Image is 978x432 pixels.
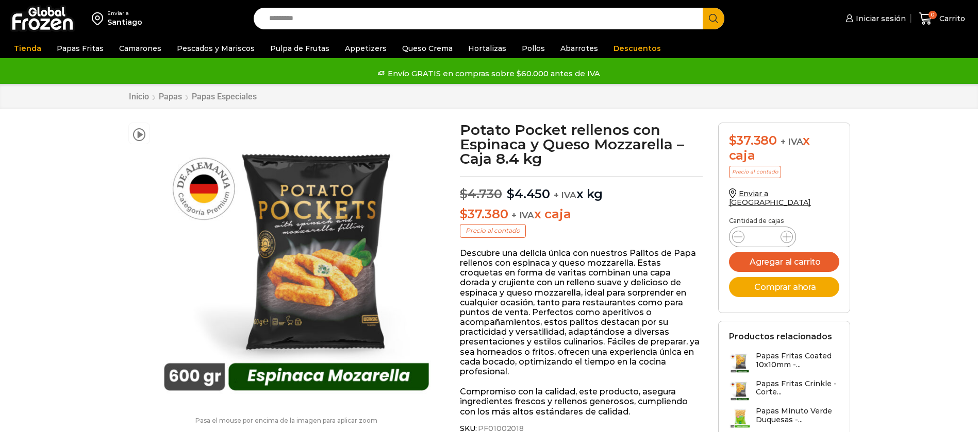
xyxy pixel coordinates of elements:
[52,39,109,58] a: Papas Fritas
[460,123,703,166] h1: Potato Pocket rellenos con Espinaca y Queso Mozzarella – Caja 8.4 kg
[729,352,839,374] a: Papas Fritas Coated 10x10mm -...
[265,39,335,58] a: Pulpa de Frutas
[929,11,937,19] span: 0
[756,379,839,397] h3: Papas Fritas Crinkle - Corte...
[460,387,703,417] p: Compromiso con la calidad, este producto, asegura ingredientes frescos y rellenos generosos, cump...
[511,210,534,220] span: + IVA
[843,8,906,29] a: Iniciar sesión
[172,39,260,58] a: Pescados y Mariscos
[729,379,839,402] a: Papas Fritas Crinkle - Corte...
[460,206,468,221] span: $
[781,136,803,147] span: + IVA
[517,39,550,58] a: Pollos
[460,207,703,222] p: x caja
[463,39,511,58] a: Hortalizas
[460,176,703,202] p: x kg
[729,133,737,148] span: $
[916,7,968,31] a: 0 Carrito
[608,39,666,58] a: Descuentos
[114,39,167,58] a: Camarones
[158,92,183,101] a: Papas
[128,92,257,101] nav: Breadcrumb
[107,10,142,17] div: Enviar a
[756,352,839,369] h3: Papas Fritas Coated 10x10mm -...
[507,186,515,201] span: $
[729,189,811,207] a: Enviar a [GEOGRAPHIC_DATA]
[853,13,906,24] span: Iniciar sesión
[340,39,392,58] a: Appetizers
[555,39,603,58] a: Abarrotes
[128,92,150,101] a: Inicio
[9,39,46,58] a: Tienda
[128,417,445,424] p: Pasa el mouse por encima de la imagen para aplicar zoom
[397,39,458,58] a: Queso Crema
[460,224,526,237] p: Precio al contado
[729,133,839,163] div: x caja
[729,407,839,429] a: Papas Minuto Verde Duquesas -...
[107,17,142,27] div: Santiago
[937,13,965,24] span: Carrito
[92,10,107,27] img: address-field-icon.svg
[155,123,438,405] img: potato-mozarella
[460,248,703,376] p: Descubre una delicia única con nuestros Palitos de Papa rellenos con espinaca y queso mozzarella....
[460,186,502,201] bdi: 4.730
[460,206,508,221] bdi: 37.380
[756,407,839,424] h3: Papas Minuto Verde Duquesas -...
[507,186,550,201] bdi: 4.450
[729,133,777,148] bdi: 37.380
[554,190,576,200] span: + IVA
[729,217,839,224] p: Cantidad de cajas
[703,8,724,29] button: Search button
[729,252,839,272] button: Agregar al carrito
[729,332,832,341] h2: Productos relacionados
[460,186,468,201] span: $
[191,92,257,101] a: Papas Especiales
[729,277,839,297] button: Comprar ahora
[729,166,781,178] p: Precio al contado
[753,230,772,244] input: Product quantity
